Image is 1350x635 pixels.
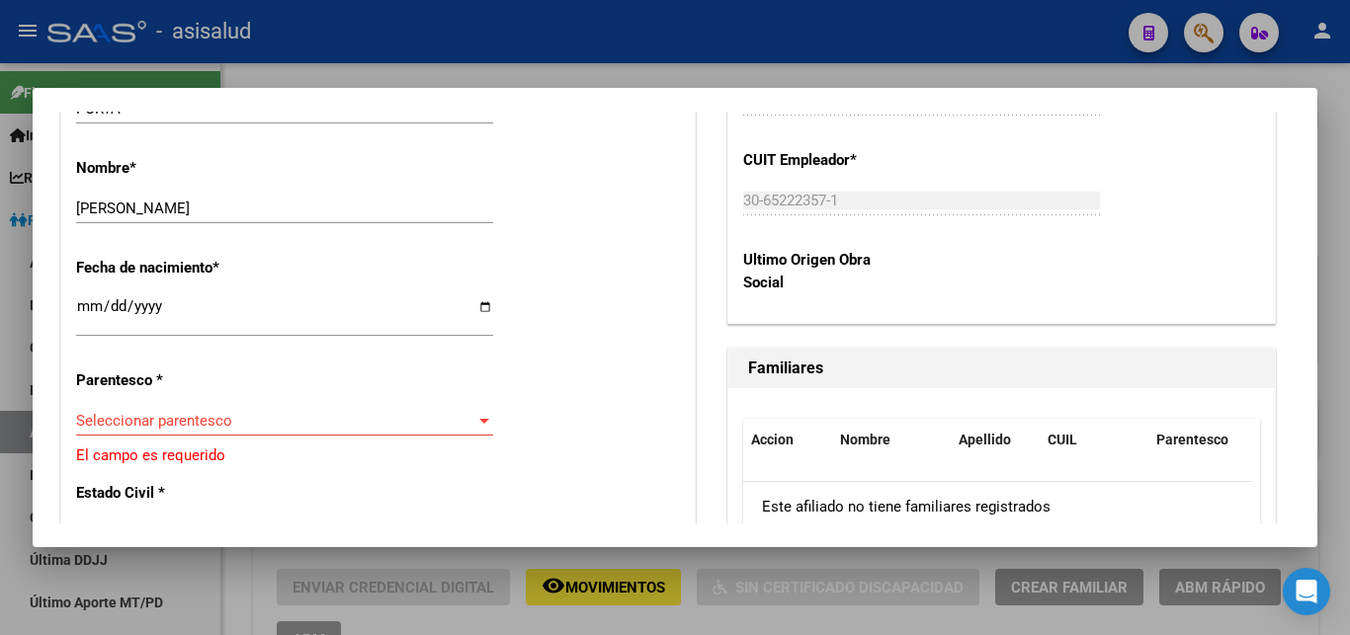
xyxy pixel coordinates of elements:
[959,432,1011,447] span: Apellido
[76,257,257,279] p: Fecha de nacimiento
[1283,568,1330,615] div: Open Intercom Messenger
[76,369,257,392] p: Parentesco *
[743,482,1252,531] div: Este afiliado no tiene familiares registrados
[76,444,680,467] p: El campo es requerido
[840,432,890,447] span: Nombre
[743,249,898,293] p: Ultimo Origen Obra Social
[76,482,257,505] p: Estado Civil *
[951,419,1040,461] datatable-header-cell: Apellido
[1156,432,1228,447] span: Parentesco
[832,419,951,461] datatable-header-cell: Nombre
[1048,432,1077,447] span: CUIL
[751,432,794,447] span: Accion
[76,157,257,180] p: Nombre
[743,149,898,172] p: CUIT Empleador
[743,419,832,461] datatable-header-cell: Accion
[76,412,475,430] span: Seleccionar parentesco
[748,357,1255,380] h1: Familiares
[1040,419,1148,461] datatable-header-cell: CUIL
[1148,419,1287,461] datatable-header-cell: Parentesco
